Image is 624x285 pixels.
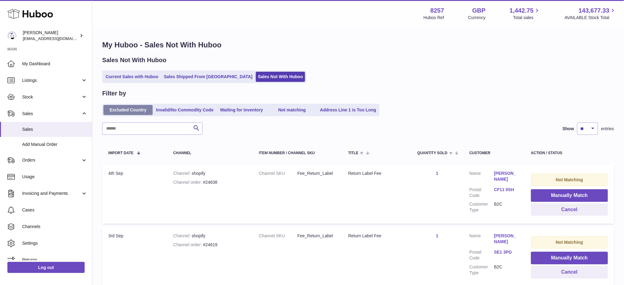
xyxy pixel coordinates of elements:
[565,6,617,21] a: 143,677.33 AVAILABLE Stock Total
[565,15,617,21] span: AVAILABLE Stock Total
[22,78,81,83] span: Listings
[22,142,87,147] span: Add Manual Order
[22,126,87,132] span: Sales
[22,111,81,117] span: Sales
[510,6,534,15] span: 1,442.75
[22,224,87,230] span: Channels
[23,36,91,41] span: [EMAIL_ADDRESS][DOMAIN_NAME]
[7,262,85,273] a: Log out
[22,207,87,213] span: Cases
[22,240,87,246] span: Settings
[468,15,486,21] div: Currency
[579,6,610,15] span: 143,677.33
[22,61,87,67] span: My Dashboard
[472,6,485,15] strong: GBP
[513,15,541,21] span: Total sales
[22,94,81,100] span: Stock
[7,31,17,40] img: internalAdmin-8257@internal.huboo.com
[22,191,81,196] span: Invoicing and Payments
[22,174,87,180] span: Usage
[430,6,444,15] strong: 8257
[22,257,87,263] span: Returns
[22,157,81,163] span: Orders
[424,15,444,21] div: Huboo Ref
[510,6,541,21] a: 1,442.75 Total sales
[23,30,78,42] div: [PERSON_NAME]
